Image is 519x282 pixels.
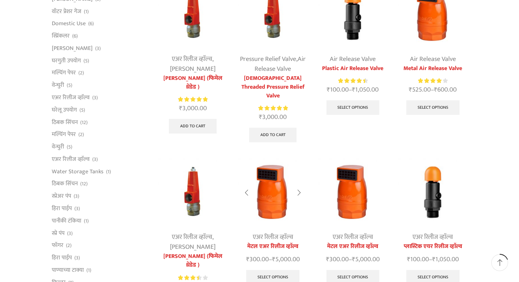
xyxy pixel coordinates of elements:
a: स्प्रे पंप [52,227,65,239]
a: Domestic Use [52,18,86,30]
a: [PERSON_NAME] [170,63,216,74]
span: (6) [72,32,78,40]
span: – [318,255,387,264]
a: स्प्रेअर पंप [52,190,71,202]
a: मेटल एअर रिलीज व्हाॅल्व [318,242,387,251]
span: (1) [106,168,111,175]
a: एअर रिलीज व्हाॅल्व [172,54,212,65]
span: ₹ [327,84,330,95]
a: ठिबक सिंचन [52,116,78,128]
a: [PERSON_NAME] (फिमेल थ्रेडेड ) [158,74,227,92]
bdi: 3,000.00 [179,103,207,114]
bdi: 100.00 [407,254,429,265]
a: घरेलू उपयोग [52,104,77,116]
a: [PERSON_NAME] [52,42,93,54]
bdi: 600.00 [434,84,457,95]
span: – [398,255,467,264]
div: , [158,232,227,252]
span: Rated out of 5 [338,77,365,85]
span: ₹ [326,254,329,265]
img: Metal Air Release Valve [238,158,307,227]
a: स्प्रिंकलर [52,30,70,42]
span: (2) [66,242,71,249]
span: ₹ [272,254,275,265]
bdi: 300.00 [326,254,349,265]
span: (5) [67,143,72,151]
span: Rated out of 5 [178,274,199,282]
bdi: 5,000.00 [272,254,300,265]
bdi: 525.00 [409,84,431,95]
span: – [398,85,467,95]
span: – [238,255,307,264]
a: मल्चिंग पेपर [52,67,76,79]
span: ₹ [352,254,355,265]
a: Air Release Valve [255,54,306,74]
a: Air Release Valve [410,54,456,65]
span: (12) [80,119,88,126]
span: (2) [78,131,84,138]
a: [PERSON_NAME] (फिमेल थ्रेडेड ) [158,252,227,270]
a: हिरा पाईप [52,202,72,215]
span: Rated out of 5 [258,104,288,112]
a: पाण्याच्या टाक्या [52,264,84,276]
div: , [158,54,227,74]
div: Rated 4.14 out of 5 [418,77,448,85]
span: (6) [88,20,94,27]
span: – [318,85,387,95]
a: एअर रिलीज व्हाॅल्व [333,232,373,243]
a: [PERSON_NAME] [170,242,216,252]
span: (5) [80,107,85,114]
a: प्लास्टिक एयर रिलीज व्हाॅल्व [398,242,467,251]
a: Plastic Air Release Valve [318,64,387,73]
span: Rated out of 5 [418,77,442,85]
bdi: 3,000.00 [259,112,287,123]
span: (3) [74,254,80,262]
span: (5) [84,57,89,65]
a: Water Storage Tanks [52,165,104,178]
a: Air Release Valve [330,54,376,65]
a: एअर रिलीज व्हाॅल्व [172,232,212,243]
a: एअर रिलीज व्हाॅल्व [413,232,453,243]
a: मेटल एअर रिलीज व्हाॅल्व [238,242,307,251]
img: प्लास्टिक एयर रिलीज व्हाॅल्व [398,158,467,227]
span: (3) [92,94,98,101]
bdi: 1,050.00 [352,84,379,95]
img: Metal Air Release Valve [318,158,387,227]
span: (1) [84,217,89,225]
a: घरगुती उपयोग [52,54,81,67]
span: (3) [67,230,73,237]
div: Rated 5.00 out of 5 [258,104,288,112]
span: (3) [74,193,79,200]
a: एअर रिलीज व्हाॅल्व [52,92,90,104]
a: वॉटर प्रेशर गेज [52,5,81,18]
a: ठिबक सिंचन [52,178,78,190]
a: हिरा पाईप [52,252,72,264]
span: ₹ [407,254,410,265]
a: [DEMOGRAPHIC_DATA] Threaded Pressure Relief Valve [238,74,307,100]
span: (3) [74,205,80,212]
span: ₹ [432,254,435,265]
bdi: 5,000.00 [352,254,380,265]
div: , [238,54,307,74]
span: (3) [95,45,101,52]
a: Pressure Relief Valve [240,54,296,65]
a: फॉगर [52,239,63,252]
div: Rated 5.00 out of 5 [178,96,208,103]
a: Metal Air Release Valve [398,64,467,73]
span: ₹ [434,84,437,95]
a: Add to cart: “Female Threaded Pressure Relief Valve” [249,128,297,142]
bdi: 1,050.00 [432,254,459,265]
a: वेन्चुरी [52,141,64,153]
span: (12) [80,180,88,188]
a: एअर रिलीज व्हाॅल्व [253,232,293,243]
span: (1) [84,8,89,15]
span: ₹ [409,84,412,95]
span: (1) [86,267,91,274]
a: मल्चिंग पेपर [52,128,76,141]
a: Select options for “Metal Air Release Valve” [406,100,460,115]
a: एअर रिलीज व्हाॅल्व [52,153,90,165]
img: pressure relief valve [158,158,227,227]
span: ₹ [259,112,262,123]
a: वेन्चुरी [52,79,64,92]
div: Rated 4.57 out of 5 [338,77,368,85]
